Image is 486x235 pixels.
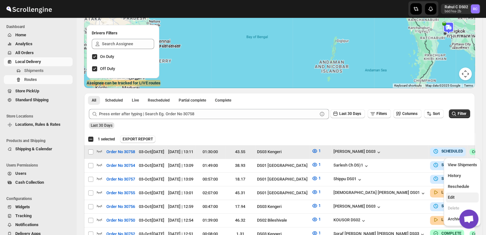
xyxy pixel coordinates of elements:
[120,135,155,143] button: EXPORT REPORT
[15,204,30,209] span: Widgets
[139,163,164,168] span: 03-Oct | [DATE]
[168,217,193,224] div: [DATE] | 12:54
[103,188,139,198] button: Order No 30755
[86,80,107,88] img: Google
[197,190,223,196] div: 02:07:00
[441,4,480,14] button: User menu
[24,77,37,82] span: Routes
[168,149,193,155] div: [DATE] | 13:11
[4,178,73,187] button: Cash Collection
[168,190,193,196] div: [DATE] | 13:01
[103,147,139,157] button: Order No 30758
[215,98,231,103] span: Complete
[4,31,73,39] button: Home
[15,32,26,37] span: Home
[106,162,135,169] span: Order No 30754
[333,217,367,224] div: KOUSOR DS02
[459,210,478,229] div: Open chat
[106,203,135,210] span: Order No 30756
[333,176,363,183] div: Shippu DS01
[339,111,361,116] span: Last 30 Days
[15,50,34,55] span: All Orders
[333,149,382,155] button: [PERSON_NAME] DS03
[106,217,135,224] span: Order No 30750
[103,215,139,225] button: Order No 30750
[464,84,473,87] a: Terms (opens in new tab)
[227,176,253,182] div: 18.17
[15,89,39,93] span: Store PickUp
[318,162,321,167] span: 1
[197,162,223,169] div: 01:49:00
[257,190,308,196] div: DS01 [GEOGRAPHIC_DATA]
[308,146,325,156] button: 1
[92,98,96,103] span: All
[333,204,382,210] div: [PERSON_NAME] DS03
[458,111,466,116] span: Filter
[4,39,73,48] button: Analytics
[227,149,253,155] div: 43.55
[257,149,308,155] div: DS03 Kengeri
[100,66,115,71] span: Off Duty
[308,214,325,224] button: 1
[197,149,223,155] div: 01:30:00
[376,111,387,116] span: Filters
[257,162,308,169] div: DS01 [GEOGRAPHIC_DATA]
[227,162,253,169] div: 38.93
[447,184,469,189] span: Reschedule
[447,195,454,200] span: Edit
[15,122,61,127] span: Locations, Rules & Rates
[15,180,44,185] span: Cash Collection
[103,160,139,171] button: Order No 30754
[257,176,308,182] div: DS01 [GEOGRAPHIC_DATA]
[15,146,52,151] span: Shipping & Calendar
[308,160,325,170] button: 1
[445,10,468,13] p: b607ea-2b
[432,217,450,223] button: LIVE
[98,137,115,142] span: 1 selected
[308,173,325,183] button: 1
[257,203,308,210] div: DS03 Kengeri
[91,123,112,128] span: Last 30 Days
[4,75,73,84] button: Routes
[4,220,73,229] button: Notifications
[139,190,164,195] span: 03-Oct | [DATE]
[330,109,365,118] button: Last 30 Days
[6,138,73,143] span: Products and Shipping
[333,163,369,169] button: Sarlesh Ch DS)1
[168,176,193,182] div: [DATE] | 13:09
[88,96,100,105] button: All routes
[447,217,461,221] span: Archive
[4,169,73,178] button: Users
[168,162,193,169] div: [DATE] | 13:09
[102,39,154,49] input: Search Assignee
[333,190,426,196] button: [DEMOGRAPHIC_DATA] [PERSON_NAME] DS01
[368,109,391,118] button: Filters
[92,30,154,36] h2: Drivers Filters
[99,109,318,119] input: Press enter after typing | Search Eg. Order No 30758
[447,162,477,167] span: View Shipments
[168,203,193,210] div: [DATE] | 12:59
[425,84,460,87] span: Map data ©2025 Google
[6,114,73,119] span: Store Locations
[197,217,223,224] div: 01:39:00
[432,162,463,168] button: SCHEDULED
[197,176,223,182] div: 00:57:00
[4,211,73,220] button: Tracking
[432,175,463,182] button: SCHEDULED
[106,149,135,155] span: Order No 30758
[424,109,444,118] button: Sort
[15,222,39,227] span: Notifications
[308,201,325,211] button: 1
[132,98,139,103] span: Live
[432,189,450,196] button: LIVE
[139,204,164,209] span: 03-Oct | [DATE]
[148,98,170,103] span: Rescheduled
[459,68,472,80] button: Map camera controls
[318,203,321,208] span: 1
[106,176,135,182] span: Order No 30757
[447,206,459,210] span: Delete
[4,203,73,211] button: Widgets
[4,145,73,153] button: Shipping & Calendar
